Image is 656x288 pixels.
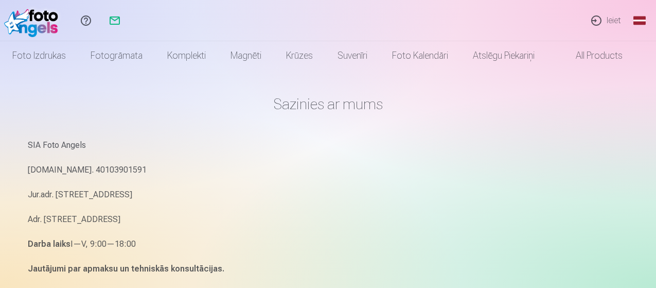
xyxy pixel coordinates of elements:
[28,138,629,153] p: SIA Foto Angels
[460,41,547,70] a: Atslēgu piekariņi
[380,41,460,70] a: Foto kalendāri
[325,41,380,70] a: Suvenīri
[28,188,629,202] p: Jur.adr. [STREET_ADDRESS]
[547,41,635,70] a: All products
[218,41,274,70] a: Magnēti
[78,41,155,70] a: Fotogrāmata
[28,212,629,227] p: Adr. [STREET_ADDRESS]
[28,95,629,113] h1: Sazinies ar mums
[274,41,325,70] a: Krūzes
[155,41,218,70] a: Komplekti
[28,237,629,251] p: I—V, 9:00—18:00
[4,4,63,37] img: /fa1
[28,163,629,177] p: [DOMAIN_NAME]. 40103901591
[28,239,70,249] strong: Darba laiks
[28,264,224,274] strong: Jautājumi par apmaksu un tehniskās konsultācijas.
